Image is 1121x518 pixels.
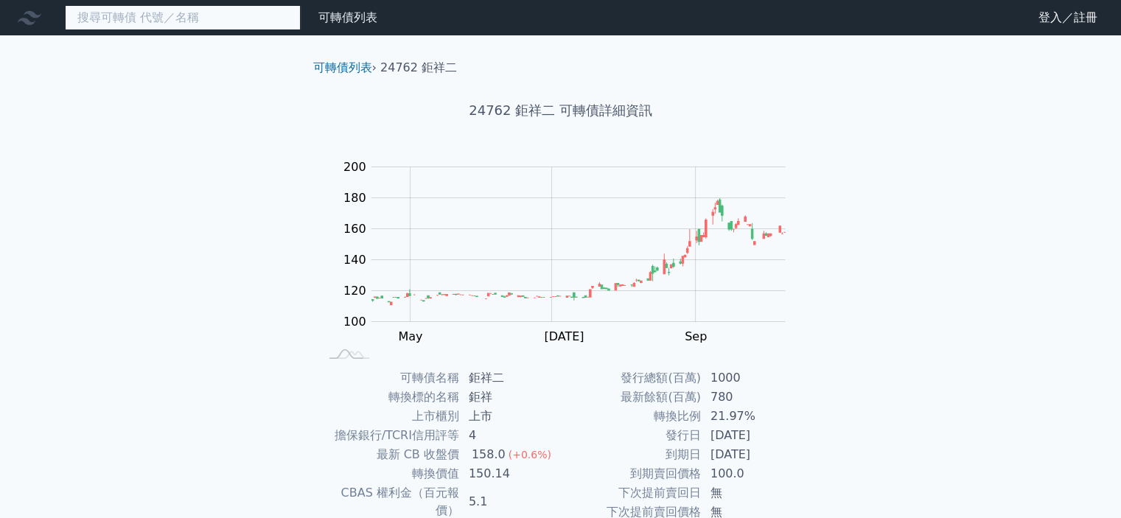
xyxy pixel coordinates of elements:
[398,329,422,343] tspan: May
[544,329,584,343] tspan: [DATE]
[460,407,561,426] td: 上市
[561,483,702,503] td: 下次提前賣回日
[319,407,460,426] td: 上市櫃別
[313,60,372,74] a: 可轉債列表
[561,368,702,388] td: 發行總額(百萬)
[318,10,377,24] a: 可轉債列表
[561,464,702,483] td: 到期賣回價格
[319,464,460,483] td: 轉換價值
[343,222,366,236] tspan: 160
[460,464,561,483] td: 150.14
[702,445,803,464] td: [DATE]
[685,329,707,343] tspan: Sep
[343,160,366,174] tspan: 200
[343,253,366,267] tspan: 140
[460,388,561,407] td: 鉅祥
[460,368,561,388] td: 鉅祥二
[702,483,803,503] td: 無
[561,407,702,426] td: 轉換比例
[380,59,457,77] li: 24762 鉅祥二
[702,368,803,388] td: 1000
[65,5,301,30] input: 搜尋可轉債 代號／名稱
[561,426,702,445] td: 發行日
[702,426,803,445] td: [DATE]
[460,426,561,445] td: 4
[319,368,460,388] td: 可轉債名稱
[509,449,551,461] span: (+0.6%)
[335,160,807,343] g: Chart
[702,388,803,407] td: 780
[702,407,803,426] td: 21.97%
[561,445,702,464] td: 到期日
[702,464,803,483] td: 100.0
[343,191,366,205] tspan: 180
[319,426,460,445] td: 擔保銀行/TCRI信用評等
[1027,6,1109,29] a: 登入／註冊
[343,315,366,329] tspan: 100
[301,100,820,121] h1: 24762 鉅祥二 可轉債詳細資訊
[561,388,702,407] td: 最新餘額(百萬)
[343,284,366,298] tspan: 120
[313,59,377,77] li: ›
[469,446,509,463] div: 158.0
[319,445,460,464] td: 最新 CB 收盤價
[319,388,460,407] td: 轉換標的名稱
